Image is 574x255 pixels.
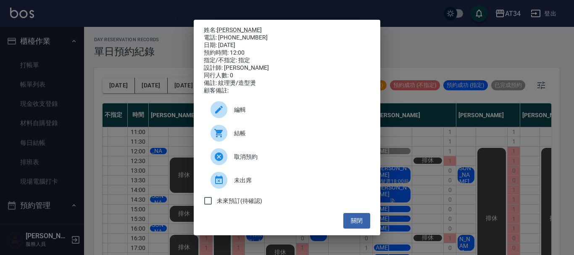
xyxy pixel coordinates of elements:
[204,49,370,57] div: 預約時間: 12:00
[217,26,262,33] a: [PERSON_NAME]
[343,213,370,229] button: 關閉
[204,79,370,87] div: 備註: 紋理燙/造型燙
[204,72,370,79] div: 同行人數: 0
[217,197,262,205] span: 未來預訂(待確認)
[204,42,370,49] div: 日期: [DATE]
[234,129,363,138] span: 結帳
[234,105,363,114] span: 編輯
[204,145,370,168] div: 取消預約
[204,121,370,145] a: 結帳
[204,168,370,192] div: 未出席
[234,152,363,161] span: 取消預約
[204,87,370,95] div: 顧客備註:
[204,34,370,42] div: 電話: [PHONE_NUMBER]
[204,98,370,121] div: 編輯
[204,26,370,34] p: 姓名:
[234,176,363,185] span: 未出席
[204,57,370,64] div: 指定/不指定: 指定
[204,64,370,72] div: 設計師: [PERSON_NAME]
